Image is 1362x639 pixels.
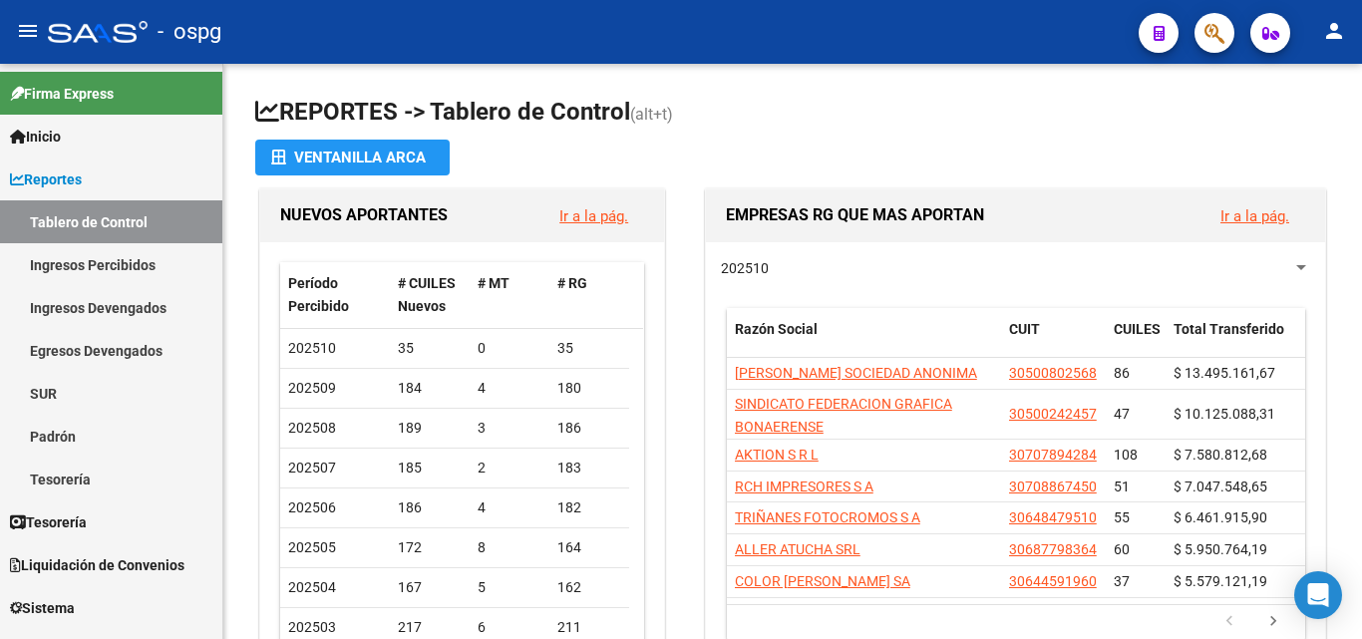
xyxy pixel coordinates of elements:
div: 3 [478,417,541,440]
span: Liquidación de Convenios [10,554,184,576]
span: 47 [1114,406,1130,422]
a: Ir a la pág. [1220,207,1289,225]
span: - ospg [158,10,221,54]
span: Firma Express [10,83,114,105]
div: 180 [557,377,621,400]
span: $ 7.580.812,68 [1174,447,1267,463]
button: Ir a la pág. [1204,197,1305,234]
datatable-header-cell: # MT [470,262,549,328]
datatable-header-cell: Razón Social [727,308,1001,374]
span: SINDICATO FEDERACION GRAFICA BONAERENSE [735,396,952,435]
div: 5 [478,576,541,599]
div: 8 [478,536,541,559]
span: [PERSON_NAME] SOCIEDAD ANONIMA [735,365,977,381]
a: Ir a la pág. [559,207,628,225]
span: 30500242457 [1009,406,1097,422]
span: 55 [1114,509,1130,525]
span: EMPRESAS RG QUE MAS APORTAN [726,205,984,224]
span: RCH IMPRESORES S A [735,479,873,494]
span: # CUILES Nuevos [398,275,456,314]
datatable-header-cell: Total Transferido [1166,308,1305,374]
span: Sistema [10,597,75,619]
mat-icon: menu [16,19,40,43]
datatable-header-cell: # CUILES Nuevos [390,262,470,328]
div: 185 [398,457,462,479]
span: 202506 [288,499,336,515]
span: Tesorería [10,511,87,533]
span: 30707894284 [1009,447,1097,463]
span: $ 5.579.121,19 [1174,573,1267,589]
datatable-header-cell: CUILES [1106,308,1166,374]
div: 167 [398,576,462,599]
button: Ventanilla ARCA [255,140,450,175]
div: 172 [398,536,462,559]
span: AKTION S R L [735,447,819,463]
div: 211 [557,616,621,639]
div: 35 [398,337,462,360]
span: 30644591960 [1009,573,1097,589]
span: 202507 [288,460,336,476]
div: 0 [478,337,541,360]
datatable-header-cell: CUIT [1001,308,1106,374]
div: 2 [478,457,541,479]
span: (alt+t) [630,105,673,124]
span: $ 13.495.161,67 [1174,365,1275,381]
div: 186 [398,496,462,519]
span: 30708867450 [1009,479,1097,494]
span: Inicio [10,126,61,148]
span: Razón Social [735,321,818,337]
span: 30500802568 [1009,365,1097,381]
span: CUILES [1114,321,1161,337]
span: 202503 [288,619,336,635]
span: ALLER ATUCHA SRL [735,541,860,557]
span: # MT [478,275,510,291]
div: 35 [557,337,621,360]
div: 217 [398,616,462,639]
span: 202508 [288,420,336,436]
span: 60 [1114,541,1130,557]
div: 164 [557,536,621,559]
span: TRIÑANES FOTOCROMOS S A [735,509,920,525]
div: 189 [398,417,462,440]
span: 202504 [288,579,336,595]
span: COLOR [PERSON_NAME] SA [735,573,910,589]
span: NUEVOS APORTANTES [280,205,448,224]
span: 37 [1114,573,1130,589]
span: 30648479510 [1009,509,1097,525]
div: 162 [557,576,621,599]
div: 4 [478,496,541,519]
div: 184 [398,377,462,400]
a: go to previous page [1210,611,1248,633]
span: Período Percibido [288,275,349,314]
span: Total Transferido [1174,321,1284,337]
span: 108 [1114,447,1138,463]
div: 6 [478,616,541,639]
datatable-header-cell: Período Percibido [280,262,390,328]
span: # RG [557,275,587,291]
span: $ 6.461.915,90 [1174,509,1267,525]
span: 202509 [288,380,336,396]
span: CUIT [1009,321,1040,337]
span: 30687798364 [1009,541,1097,557]
button: Ir a la pág. [543,197,644,234]
h1: REPORTES -> Tablero de Control [255,96,1330,131]
div: 4 [478,377,541,400]
span: 202505 [288,539,336,555]
div: 186 [557,417,621,440]
span: $ 7.047.548,65 [1174,479,1267,494]
div: 183 [557,457,621,479]
span: 202510 [288,340,336,356]
span: 51 [1114,479,1130,494]
div: Open Intercom Messenger [1294,571,1342,619]
span: 86 [1114,365,1130,381]
mat-icon: person [1322,19,1346,43]
a: go to next page [1254,611,1292,633]
span: $ 5.950.764,19 [1174,541,1267,557]
span: 202510 [721,260,769,276]
div: 182 [557,496,621,519]
datatable-header-cell: # RG [549,262,629,328]
div: Ventanilla ARCA [271,140,434,175]
span: $ 10.125.088,31 [1174,406,1275,422]
span: Reportes [10,168,82,190]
